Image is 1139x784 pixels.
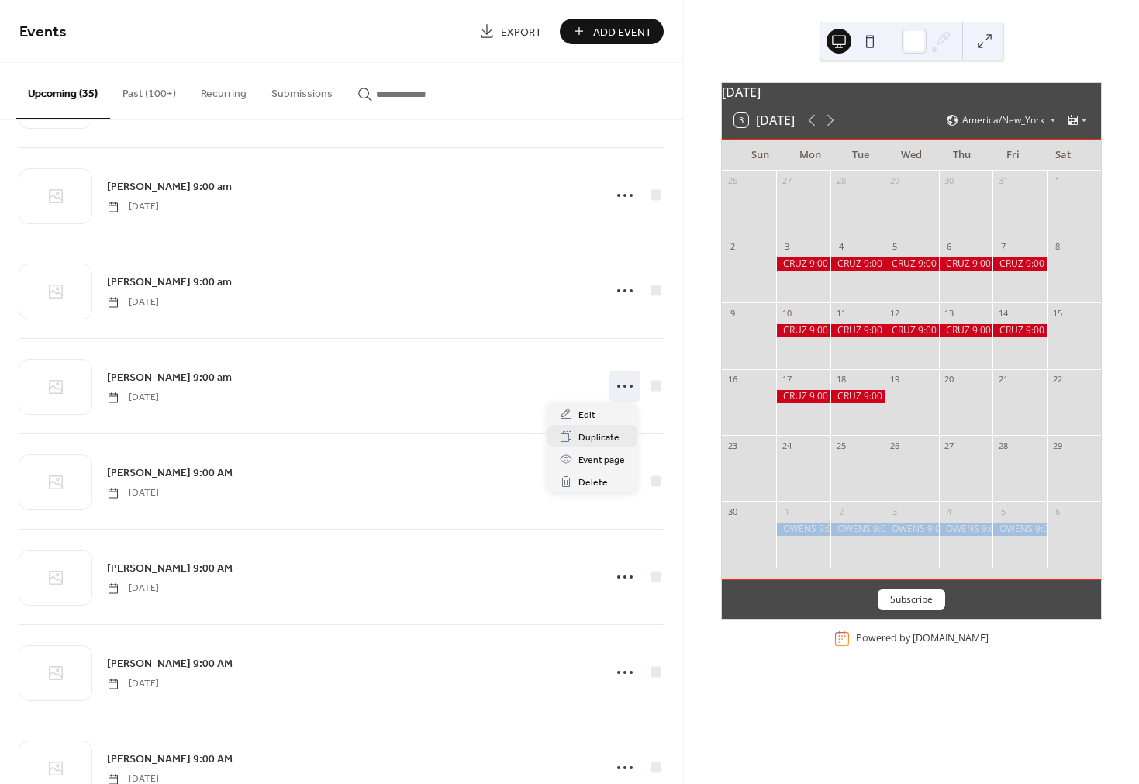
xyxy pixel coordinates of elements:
[776,523,830,536] div: OWENS 9:00 AM
[578,452,625,468] span: Event page
[107,464,233,482] a: [PERSON_NAME] 9:00 AM
[939,257,993,271] div: CRUZ 9:00 am
[107,561,233,577] span: [PERSON_NAME] 9:00 AM
[835,506,847,517] div: 2
[835,175,847,187] div: 28
[944,241,955,253] div: 6
[593,24,652,40] span: Add Event
[1051,506,1063,517] div: 6
[776,257,830,271] div: CRUZ 9:00 am
[997,307,1009,319] div: 14
[781,307,792,319] div: 10
[785,140,836,171] div: Mon
[107,295,159,309] span: [DATE]
[1051,440,1063,451] div: 29
[107,486,159,500] span: [DATE]
[107,654,233,672] a: [PERSON_NAME] 9:00 AM
[1051,374,1063,385] div: 22
[944,440,955,451] div: 27
[836,140,886,171] div: Tue
[468,19,554,44] a: Export
[107,178,232,195] a: [PERSON_NAME] 9:00 am
[107,656,233,672] span: [PERSON_NAME] 9:00 AM
[889,241,901,253] div: 5
[776,390,830,403] div: CRUZ 9:00 am
[992,324,1047,337] div: CRUZ 9:00 am
[889,506,901,517] div: 3
[107,751,233,768] span: [PERSON_NAME] 9:00 AM
[727,440,738,451] div: 23
[16,63,110,119] button: Upcoming (35)
[1051,175,1063,187] div: 1
[259,63,345,118] button: Submissions
[1051,241,1063,253] div: 8
[578,475,608,491] span: Delete
[885,257,939,271] div: CRUZ 9:00 am
[937,140,987,171] div: Thu
[578,430,620,446] span: Duplicate
[781,241,792,253] div: 3
[107,368,232,386] a: [PERSON_NAME] 9:00 am
[578,407,595,423] span: Edit
[781,440,792,451] div: 24
[835,241,847,253] div: 4
[992,523,1047,536] div: OWENS 9:00 AM
[107,200,159,214] span: [DATE]
[107,559,233,577] a: [PERSON_NAME] 9:00 AM
[727,307,738,319] div: 9
[939,523,993,536] div: OWENS 9:00 AM
[830,257,885,271] div: CRUZ 9:00 am
[776,324,830,337] div: CRUZ 9:00 am
[944,506,955,517] div: 4
[727,175,738,187] div: 26
[913,632,989,645] a: [DOMAIN_NAME]
[107,275,232,291] span: [PERSON_NAME] 9:00 am
[886,140,937,171] div: Wed
[727,374,738,385] div: 16
[781,175,792,187] div: 27
[962,116,1044,125] span: America/New_York
[107,582,159,596] span: [DATE]
[889,374,901,385] div: 19
[188,63,259,118] button: Recurring
[835,374,847,385] div: 18
[727,241,738,253] div: 2
[944,374,955,385] div: 20
[997,506,1009,517] div: 5
[1038,140,1089,171] div: Sat
[781,374,792,385] div: 17
[856,632,989,645] div: Powered by
[835,440,847,451] div: 25
[997,241,1009,253] div: 7
[878,589,945,610] button: Subscribe
[727,506,738,517] div: 30
[885,324,939,337] div: CRUZ 9:00 am
[997,175,1009,187] div: 31
[560,19,664,44] button: Add Event
[889,307,901,319] div: 12
[729,109,800,131] button: 3[DATE]
[835,307,847,319] div: 11
[107,179,232,195] span: [PERSON_NAME] 9:00 am
[830,324,885,337] div: CRUZ 9:00 am
[944,307,955,319] div: 13
[885,523,939,536] div: OWENS 9:00 AM
[988,140,1038,171] div: Fri
[830,390,885,403] div: CRUZ 9:00 am
[107,391,159,405] span: [DATE]
[107,273,232,291] a: [PERSON_NAME] 9:00 am
[944,175,955,187] div: 30
[997,374,1009,385] div: 21
[722,83,1101,102] div: [DATE]
[107,750,233,768] a: [PERSON_NAME] 9:00 AM
[107,465,233,482] span: [PERSON_NAME] 9:00 AM
[889,440,901,451] div: 26
[107,370,232,386] span: [PERSON_NAME] 9:00 am
[830,523,885,536] div: OWENS 9:00 AM
[889,175,901,187] div: 29
[1051,307,1063,319] div: 15
[110,63,188,118] button: Past (100+)
[501,24,542,40] span: Export
[19,17,67,47] span: Events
